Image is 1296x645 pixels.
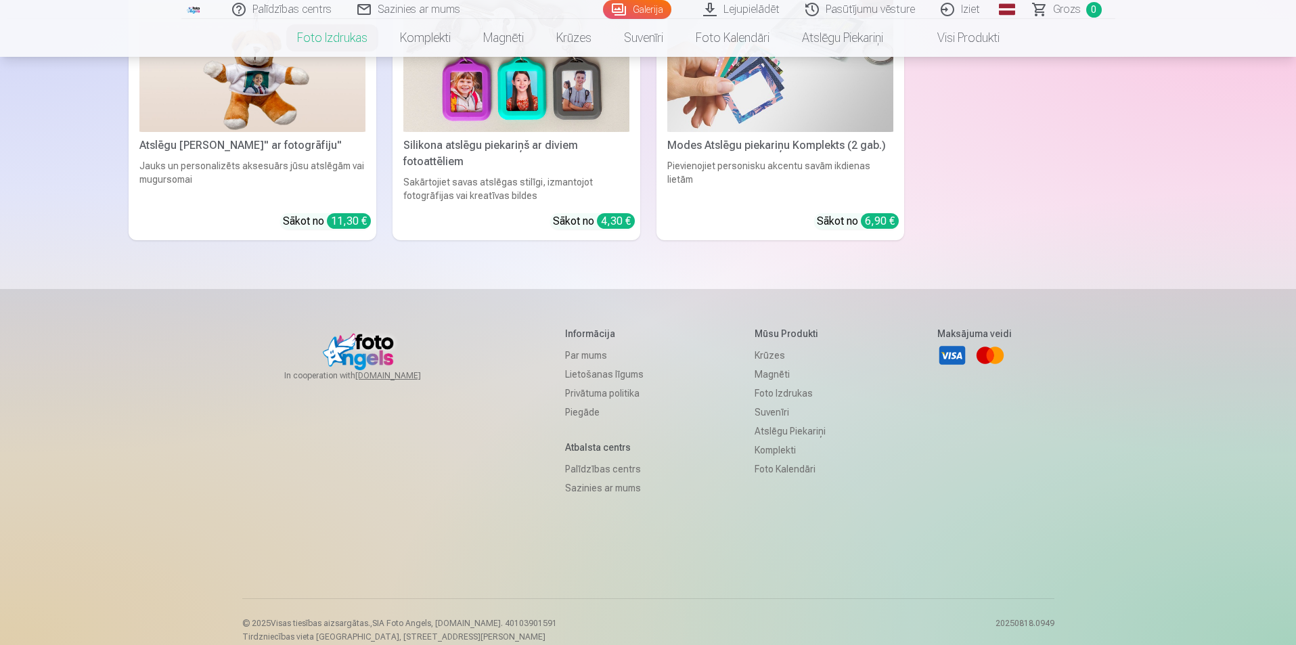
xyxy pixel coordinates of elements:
h5: Atbalsta centrs [565,441,644,454]
a: Foto kalendāri [679,19,786,57]
a: Palīdzības centrs [565,460,644,479]
p: Tirdzniecības vieta [GEOGRAPHIC_DATA], [STREET_ADDRESS][PERSON_NAME] [242,631,557,642]
a: Par mums [565,346,644,365]
div: Modes Atslēgu piekariņu Komplekts (2 gab.) [662,137,899,154]
a: Suvenīri [608,19,679,57]
a: Foto izdrukas [755,384,826,403]
img: /fa1 [187,5,202,14]
a: Privātuma politika [565,384,644,403]
div: Pievienojiet personisku akcentu savām ikdienas lietām [662,159,899,202]
span: 0 [1086,2,1102,18]
div: Sākot no [283,213,371,229]
a: Mastercard [975,340,1005,370]
a: Krūzes [540,19,608,57]
div: 4,30 € [597,213,635,229]
h5: Maksājuma veidi [937,327,1012,340]
h5: Mūsu produkti [755,327,826,340]
a: Foto izdrukas [281,19,384,57]
a: Visi produkti [899,19,1016,57]
a: Lietošanas līgums [565,365,644,384]
a: Piegāde [565,403,644,422]
a: Visa [937,340,967,370]
a: Foto kalendāri [755,460,826,479]
div: 11,30 € [327,213,371,229]
p: 20250818.0949 [996,618,1054,642]
a: Atslēgu piekariņi [755,422,826,441]
p: © 2025 Visas tiesības aizsargātas. , [242,618,557,629]
a: Atslēgu piekariņi [786,19,899,57]
a: Komplekti [755,441,826,460]
div: Atslēgu [PERSON_NAME]" ar fotogrāfiju" [134,137,371,154]
a: Magnēti [467,19,540,57]
a: Suvenīri [755,403,826,422]
a: Krūzes [755,346,826,365]
h5: Informācija [565,327,644,340]
div: Jauks un personalizēts aksesuārs jūsu atslēgām vai mugursomai [134,159,371,202]
span: Grozs [1053,1,1081,18]
a: Magnēti [755,365,826,384]
a: Sazinies ar mums [565,479,644,497]
div: Sakārtojiet savas atslēgas stilīgi, izmantojot fotogrāfijas vai kreatīvas bildes [398,175,635,202]
div: Sākot no [553,213,635,229]
a: [DOMAIN_NAME] [355,370,453,381]
div: Silikona atslēgu piekariņš ar diviem fotoattēliem [398,137,635,170]
span: SIA Foto Angels, [DOMAIN_NAME]. 40103901591 [372,619,557,628]
div: 6,90 € [861,213,899,229]
a: Komplekti [384,19,467,57]
div: Sākot no [817,213,899,229]
span: In cooperation with [284,370,453,381]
